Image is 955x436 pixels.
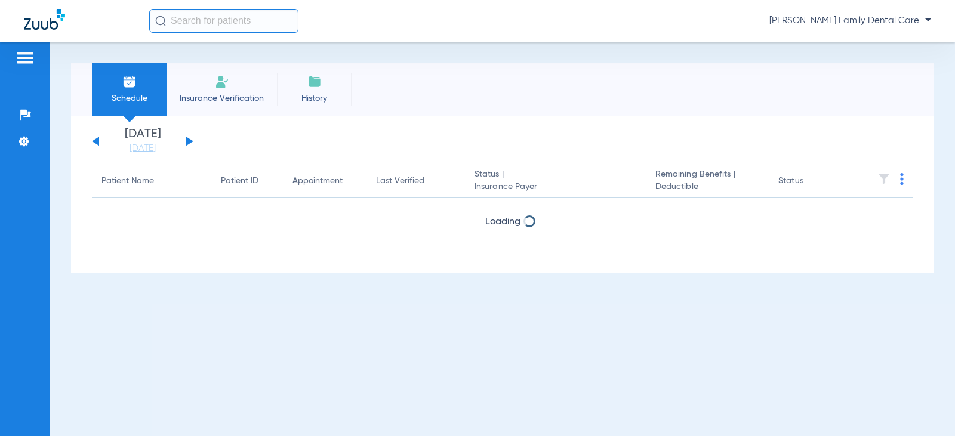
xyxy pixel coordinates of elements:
div: Patient Name [101,175,154,187]
img: Manual Insurance Verification [215,75,229,89]
div: Last Verified [376,175,455,187]
img: group-dot-blue.svg [900,173,904,185]
span: Insurance Payer [475,181,636,193]
img: hamburger-icon [16,51,35,65]
input: Search for patients [149,9,298,33]
span: Deductible [655,181,759,193]
th: Remaining Benefits | [646,165,769,198]
th: Status | [465,165,646,198]
div: Last Verified [376,175,424,187]
img: Schedule [122,75,137,89]
li: [DATE] [107,128,178,154]
th: Status [769,165,849,198]
img: Search Icon [155,16,166,26]
span: Loading [485,217,520,227]
div: Appointment [292,175,343,187]
span: History [286,92,343,104]
span: Insurance Verification [175,92,268,104]
img: filter.svg [878,173,890,185]
div: Patient ID [221,175,258,187]
span: Schedule [101,92,158,104]
a: [DATE] [107,143,178,154]
img: History [307,75,322,89]
div: Appointment [292,175,357,187]
span: [PERSON_NAME] Family Dental Care [769,15,931,27]
img: Zuub Logo [24,9,65,30]
div: Patient Name [101,175,202,187]
div: Patient ID [221,175,273,187]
